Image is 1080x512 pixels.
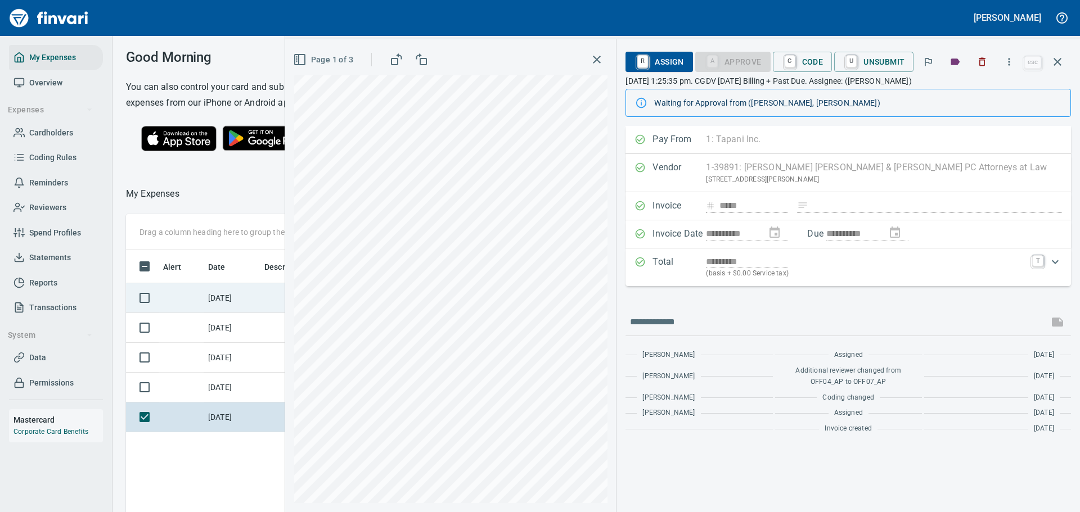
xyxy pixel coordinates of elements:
button: UUnsubmit [834,52,913,72]
button: Expenses [3,99,97,120]
a: R [637,55,648,67]
img: Get it on Google Play [217,120,313,157]
nav: breadcrumb [126,187,179,201]
h3: Good Morning [126,49,328,65]
span: Assigned [834,350,863,361]
span: [PERSON_NAME] [642,392,695,404]
span: System [8,328,93,342]
p: Total [652,255,706,279]
p: My Expenses [126,187,179,201]
span: [PERSON_NAME] [642,407,695,419]
span: Code [782,52,823,71]
a: Transactions [9,295,103,320]
span: Transactions [29,301,76,315]
a: Spend Profiles [9,220,103,246]
a: esc [1024,56,1041,69]
span: Reviewers [29,201,66,215]
h6: You can also control your card and submit expenses from our iPhone or Android application. [126,79,328,111]
p: (basis + $0.00 Service tax) [706,268,1025,279]
a: My Expenses [9,45,103,70]
span: My Expenses [29,51,76,65]
span: Spend Profiles [29,226,81,240]
span: Date [208,260,226,274]
span: [PERSON_NAME] [642,350,695,361]
button: RAssign [625,52,692,72]
button: Flag [916,49,940,74]
span: Assign [634,52,683,71]
span: [DATE] [1034,407,1054,419]
img: Download on the App Store [141,126,217,151]
span: Reports [29,276,57,290]
span: Unsubmit [843,52,904,71]
span: Coding changed [822,392,874,404]
p: [DATE] 1:25:35 pm. CGDV [DATE] Billing + Past Due. Assignee: ([PERSON_NAME]) [625,75,1071,87]
img: Finvari [7,4,91,31]
a: Cardholders [9,120,103,146]
td: [DATE] [204,373,260,402]
span: [PERSON_NAME] [642,371,695,382]
div: Expand [625,248,1071,286]
span: [DATE] [1034,392,1054,404]
span: [DATE] [1034,371,1054,382]
span: Data [29,351,46,365]
span: Additional reviewer changed from OFF04_AP to OFF07_AP [781,365,916,388]
span: Page 1 of 3 [295,53,353,67]
span: Expenses [8,103,93,117]
p: Drag a column heading here to group the table [139,226,304,238]
span: Reminders [29,176,68,190]
span: This records your message into the invoice and notifies anyone mentioned [1044,309,1071,336]
button: [PERSON_NAME] [971,9,1044,26]
a: Reminders [9,170,103,196]
span: Cardholders [29,126,73,140]
div: Coding Required [695,56,771,66]
button: CCode [773,52,832,72]
a: C [785,55,795,67]
span: Overview [29,76,62,90]
span: Invoice created [825,423,872,434]
button: More [997,49,1021,74]
a: Permissions [9,370,103,396]
td: [DATE] [204,283,260,313]
h5: [PERSON_NAME] [974,12,1041,24]
div: Waiting for Approval from ([PERSON_NAME], [PERSON_NAME]) [654,93,1061,113]
a: Data [9,345,103,370]
a: Reports [9,270,103,296]
span: [DATE] [1034,423,1054,434]
span: Permissions [29,376,74,390]
a: Statements [9,245,103,270]
a: Overview [9,70,103,96]
button: Discard [970,49,994,74]
a: U [846,55,857,67]
a: Corporate Card Benefits [13,428,88,436]
span: Alert [163,260,196,274]
span: Alert [163,260,181,274]
span: Close invoice [1021,48,1071,75]
td: [DATE] [204,343,260,373]
span: Coding Rules [29,151,76,165]
span: Description [264,260,307,274]
a: Reviewers [9,195,103,220]
button: System [3,325,97,346]
span: Date [208,260,240,274]
a: Coding Rules [9,145,103,170]
span: Statements [29,251,71,265]
button: Page 1 of 3 [291,49,358,70]
span: Description [264,260,321,274]
button: Labels [943,49,967,74]
h6: Mastercard [13,414,103,426]
td: [DATE] [204,313,260,343]
td: [DATE] [204,402,260,432]
a: T [1032,255,1043,266]
span: Assigned [834,407,863,419]
span: [DATE] [1034,350,1054,361]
